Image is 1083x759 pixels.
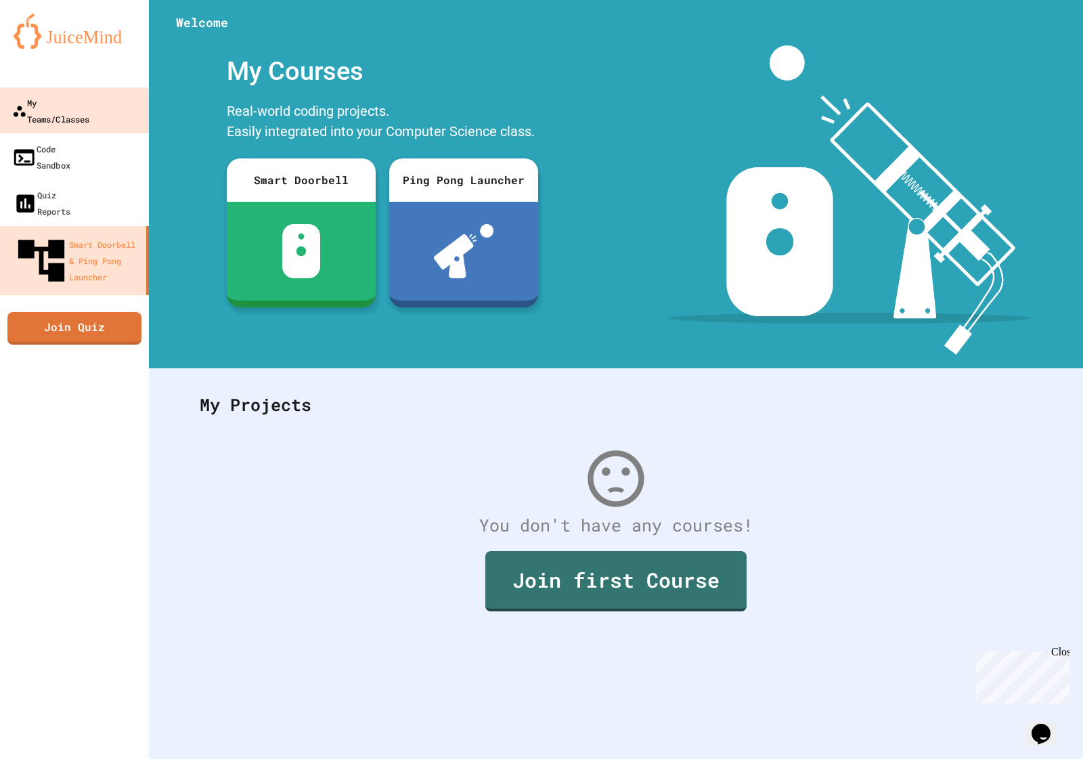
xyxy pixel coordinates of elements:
img: ppl-with-ball.png [434,224,494,278]
div: You don't have any courses! [186,513,1046,538]
div: Real-world coding projects. Easily integrated into your Computer Science class. [220,97,545,148]
div: My Teams/Classes [12,95,89,128]
iframe: chat widget [971,646,1069,703]
div: My Projects [186,378,1046,431]
div: Smart Doorbell [227,158,376,202]
img: sdb-white.svg [282,224,321,278]
div: Smart Doorbell & Ping Pong Launcher [14,233,141,288]
img: logo-orange.svg [14,14,135,49]
div: My Courses [220,45,545,97]
a: Join first Course [485,551,747,611]
div: Chat with us now!Close [5,5,93,86]
div: Ping Pong Launcher [389,158,538,202]
div: Quiz Reports [14,187,70,219]
img: banner-image-my-projects.png [668,45,1031,355]
iframe: chat widget [1026,705,1069,745]
div: Code Sandbox [12,140,70,173]
a: Join Quiz [7,312,141,345]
